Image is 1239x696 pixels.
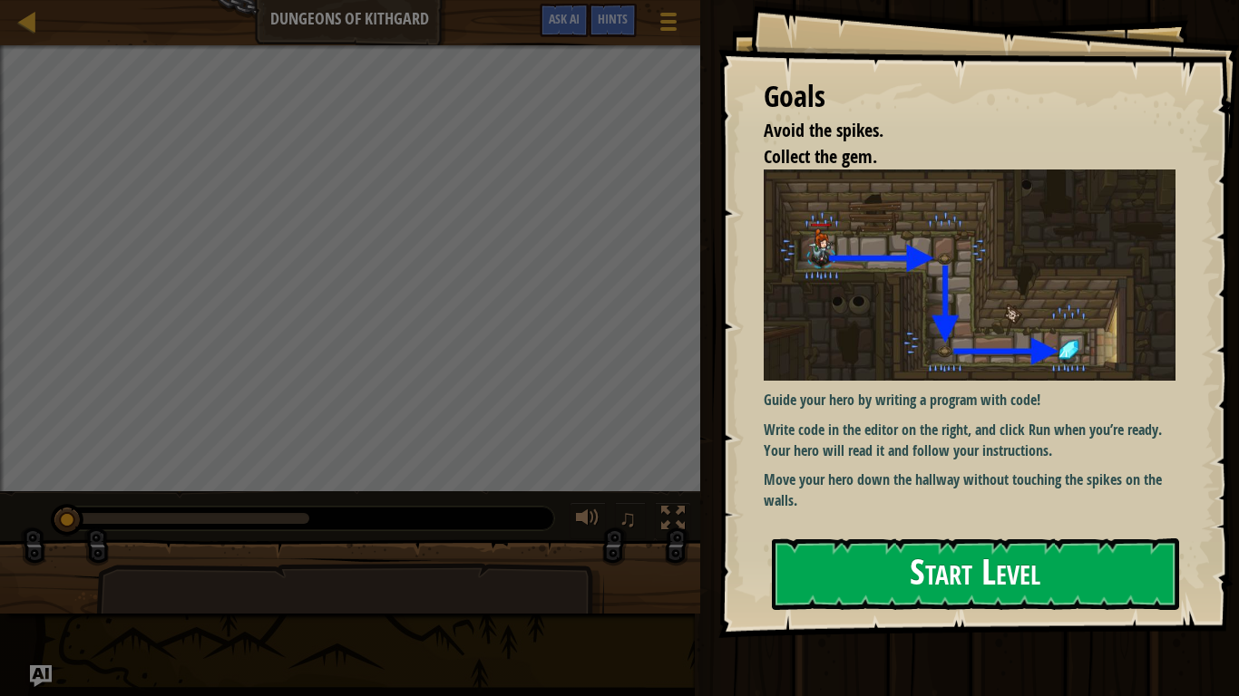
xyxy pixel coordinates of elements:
[619,505,637,532] span: ♫
[764,390,1176,411] p: Guide your hero by writing a program with code!
[764,469,1176,511] p: Move your hero down the hallway without touching the spikes on the walls.
[615,502,646,539] button: ♫
[540,4,589,37] button: Ask AI
[772,538,1179,610] button: Start Level
[764,169,1176,381] img: Dungeons of kithgard
[549,10,580,27] span: Ask AI
[741,118,1171,144] li: Avoid the spikes.
[764,144,877,169] span: Collect the gem.
[30,665,52,687] button: Ask AI
[741,144,1171,170] li: Collect the gem.
[764,76,1176,118] div: Goals
[655,502,691,539] button: Toggle fullscreen
[646,4,691,46] button: Show game menu
[570,502,606,539] button: Adjust volume
[764,420,1176,461] p: Write code in the editor on the right, and click Run when you’re ready. Your hero will read it an...
[764,118,883,142] span: Avoid the spikes.
[598,10,628,27] span: Hints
